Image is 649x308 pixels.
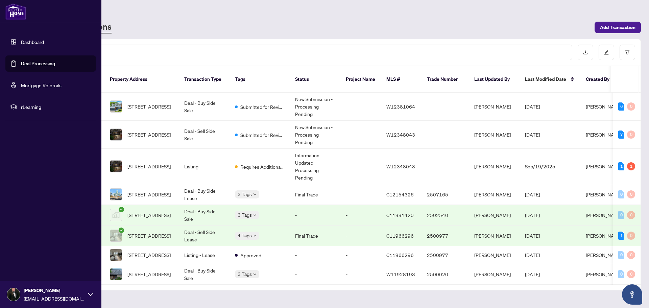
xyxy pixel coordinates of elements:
span: down [253,193,257,196]
td: - [422,121,469,149]
button: filter [620,45,635,60]
span: W12348043 [386,132,415,138]
td: - [422,93,469,121]
img: thumbnail-img [110,249,122,261]
span: [DATE] [525,212,540,218]
img: thumbnail-img [110,230,122,241]
td: - [340,205,381,226]
div: 0 [627,270,635,278]
a: Dashboard [21,39,44,45]
td: [PERSON_NAME] [469,149,520,184]
button: download [578,45,593,60]
span: 3 Tags [238,190,252,198]
div: 0 [627,131,635,139]
span: Add Transaction [600,22,635,33]
td: - [340,226,381,246]
img: thumbnail-img [110,268,122,280]
span: 4 Tags [238,232,252,239]
span: 3 Tags [238,211,252,219]
div: 0 [618,190,624,198]
td: [PERSON_NAME] [469,246,520,264]
td: Listing - Lease [179,246,230,264]
th: Project Name [340,66,381,93]
td: - [340,121,381,149]
span: [STREET_ADDRESS] [127,251,171,259]
td: 2500020 [422,264,469,285]
td: - [340,264,381,285]
a: Mortgage Referrals [21,82,62,88]
td: - [290,205,340,226]
td: Information Updated - Processing Pending [290,149,340,184]
td: 2507165 [422,184,469,205]
th: Last Updated By [469,66,520,93]
th: Transaction Type [179,66,230,93]
img: thumbnail-img [110,161,122,172]
span: Approved [240,252,261,259]
img: thumbnail-img [110,129,122,140]
span: [STREET_ADDRESS] [127,211,171,219]
span: download [583,50,588,55]
span: down [253,273,257,276]
span: W12348043 [386,163,415,169]
div: 0 [627,102,635,111]
div: 1 [618,162,624,170]
td: - [422,149,469,184]
td: Deal - Buy Side Sale [179,264,230,285]
td: [PERSON_NAME] [469,226,520,246]
span: [PERSON_NAME] [586,271,622,277]
td: [PERSON_NAME] [469,184,520,205]
span: [PERSON_NAME] [586,191,622,197]
td: - [290,246,340,264]
button: edit [599,45,614,60]
span: down [253,213,257,217]
span: filter [625,50,630,55]
div: 7 [618,131,624,139]
span: [EMAIL_ADDRESS][DOMAIN_NAME] [24,295,85,302]
td: - [340,184,381,205]
td: [PERSON_NAME] [469,121,520,149]
td: - [340,246,381,264]
td: Final Trade [290,226,340,246]
span: down [253,234,257,237]
div: 0 [627,232,635,240]
div: 0 [618,211,624,219]
td: Deal - Buy Side Sale [179,93,230,121]
td: Listing [179,149,230,184]
span: W12381064 [386,103,415,110]
th: Last Modified Date [520,66,580,93]
span: check-circle [119,207,124,212]
th: Tags [230,66,290,93]
img: Profile Icon [7,288,20,301]
th: MLS # [381,66,422,93]
span: [PERSON_NAME] [24,287,85,294]
td: - [340,93,381,121]
span: [DATE] [525,271,540,277]
span: [PERSON_NAME] [586,103,622,110]
div: 0 [627,190,635,198]
td: [PERSON_NAME] [469,264,520,285]
div: 0 [618,251,624,259]
button: Add Transaction [595,22,641,33]
span: Submitted for Review [240,131,284,139]
td: New Submission - Processing Pending [290,121,340,149]
img: thumbnail-img [110,189,122,200]
span: [DATE] [525,103,540,110]
span: W11928193 [386,271,415,277]
span: [STREET_ADDRESS] [127,131,171,138]
span: check-circle [119,228,124,233]
div: 1 [618,232,624,240]
span: edit [604,50,609,55]
span: [STREET_ADDRESS] [127,232,171,239]
div: 0 [627,211,635,219]
span: Sep/19/2025 [525,163,555,169]
span: [STREET_ADDRESS] [127,103,171,110]
img: thumbnail-img [110,101,122,112]
span: C11966296 [386,252,414,258]
img: thumbnail-img [110,209,122,221]
td: - [340,149,381,184]
td: New Submission - Processing Pending [290,93,340,121]
span: [STREET_ADDRESS] [127,191,171,198]
td: 2502540 [422,205,469,226]
td: Deal - Buy Side Sale [179,205,230,226]
td: [PERSON_NAME] [469,93,520,121]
